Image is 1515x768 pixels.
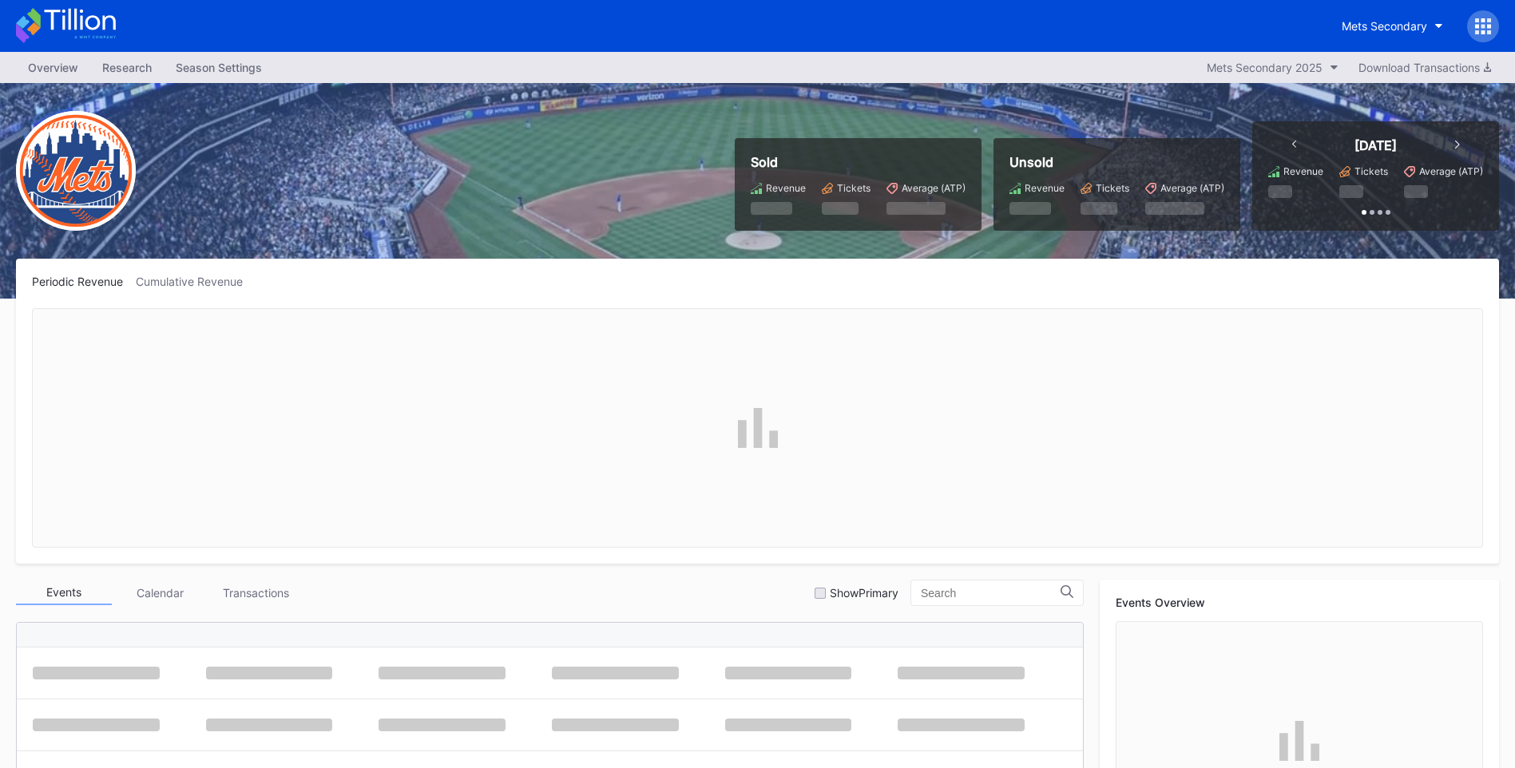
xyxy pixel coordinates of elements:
[837,182,871,194] div: Tickets
[902,182,966,194] div: Average (ATP)
[90,56,164,79] a: Research
[766,182,806,194] div: Revenue
[136,275,256,288] div: Cumulative Revenue
[164,56,274,79] a: Season Settings
[1283,165,1323,177] div: Revenue
[921,587,1061,600] input: Search
[1207,61,1323,74] div: Mets Secondary 2025
[1116,596,1483,609] div: Events Overview
[16,580,112,605] div: Events
[1199,57,1346,78] button: Mets Secondary 2025
[830,586,898,600] div: Show Primary
[1160,182,1224,194] div: Average (ATP)
[1025,182,1065,194] div: Revenue
[1354,165,1388,177] div: Tickets
[1096,182,1129,194] div: Tickets
[1330,11,1455,41] button: Mets Secondary
[1009,154,1224,170] div: Unsold
[16,111,136,231] img: New-York-Mets-Transparent.png
[16,56,90,79] a: Overview
[1354,137,1397,153] div: [DATE]
[32,275,136,288] div: Periodic Revenue
[208,580,303,605] div: Transactions
[1350,57,1499,78] button: Download Transactions
[1342,19,1427,33] div: Mets Secondary
[751,154,966,170] div: Sold
[1419,165,1483,177] div: Average (ATP)
[112,580,208,605] div: Calendar
[1358,61,1491,74] div: Download Transactions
